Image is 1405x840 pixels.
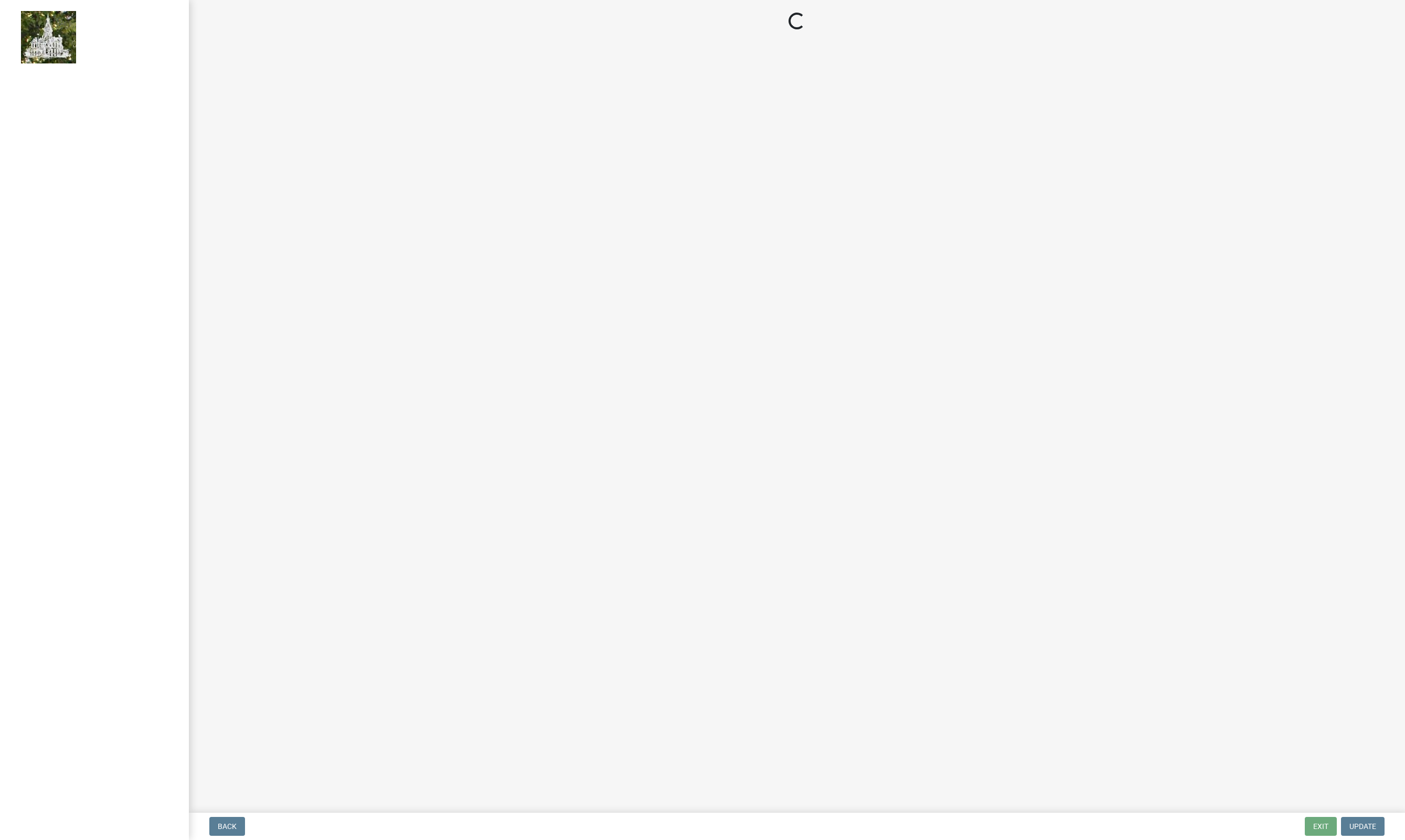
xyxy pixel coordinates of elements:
[1341,817,1385,836] button: Update
[1349,822,1376,831] span: Update
[1305,817,1337,836] button: Exit
[21,11,76,63] img: Marshall County, Iowa
[218,822,237,831] span: Back
[209,817,245,836] button: Back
